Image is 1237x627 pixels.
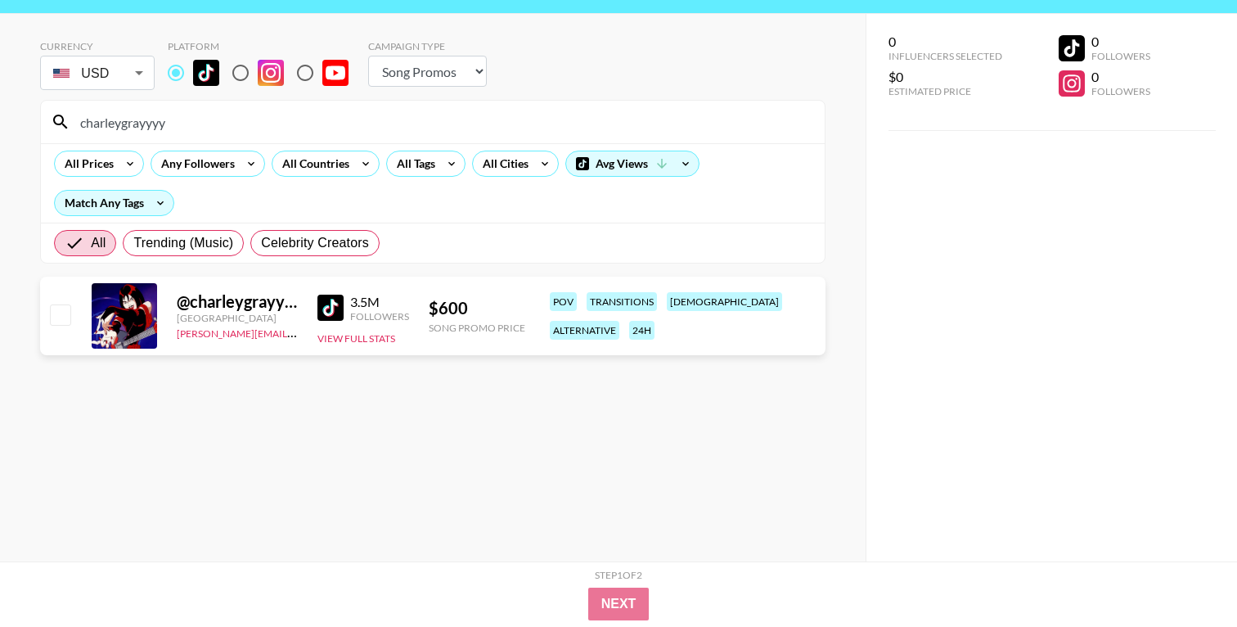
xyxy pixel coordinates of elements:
div: Any Followers [151,151,238,176]
div: Currency [40,40,155,52]
img: Instagram [258,60,284,86]
div: Estimated Price [888,85,1002,97]
div: All Prices [55,151,117,176]
img: TikTok [193,60,219,86]
div: 3.5M [350,294,409,310]
div: All Cities [473,151,532,176]
a: [PERSON_NAME][EMAIL_ADDRESS][DOMAIN_NAME] [177,324,419,340]
div: [GEOGRAPHIC_DATA] [177,312,298,324]
div: transitions [587,292,657,311]
img: TikTok [317,295,344,321]
div: Campaign Type [368,40,487,52]
div: Avg Views [566,151,699,176]
div: $ 600 [429,298,525,318]
div: 24h [629,321,654,340]
input: Search by User Name [70,109,815,135]
div: Followers [1091,50,1150,62]
div: Match Any Tags [55,191,173,215]
div: All Tags [387,151,439,176]
button: Next [588,588,650,620]
div: All Countries [272,151,353,176]
div: $0 [888,69,1002,85]
span: All [91,233,106,253]
span: Celebrity Creators [261,233,369,253]
div: [DEMOGRAPHIC_DATA] [667,292,782,311]
div: Song Promo Price [429,322,525,334]
div: 0 [1091,34,1150,50]
div: Followers [1091,85,1150,97]
div: Followers [350,310,409,323]
div: alternative [550,321,619,340]
div: Platform [168,40,362,52]
iframe: Drift Widget Chat Controller [1155,545,1217,607]
div: Step 1 of 2 [595,569,642,581]
span: Trending (Music) [133,233,233,253]
img: YouTube [322,60,349,86]
div: 0 [888,34,1002,50]
div: @ charleygrayyyy [177,291,298,312]
div: pov [550,292,577,311]
div: Influencers Selected [888,50,1002,62]
div: 0 [1091,69,1150,85]
button: View Full Stats [317,332,395,345]
div: USD [43,59,151,88]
